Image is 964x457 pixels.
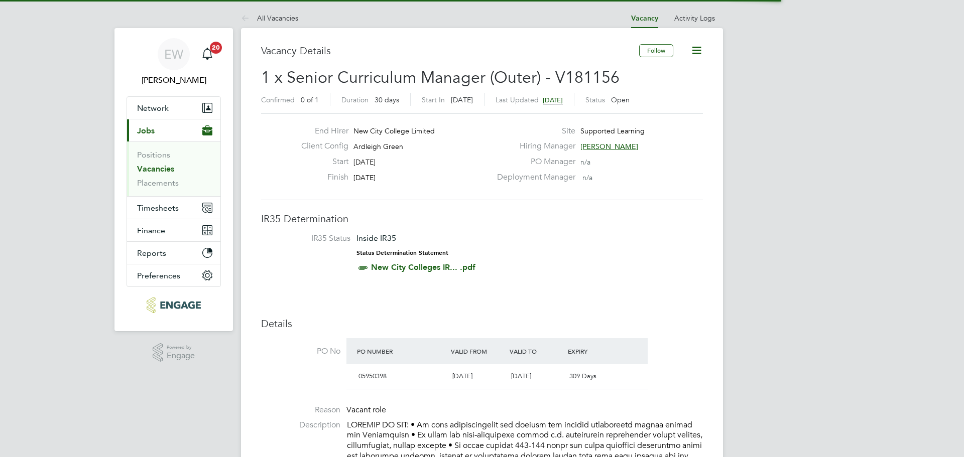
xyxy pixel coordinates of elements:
[261,317,703,330] h3: Details
[580,142,638,151] span: [PERSON_NAME]
[167,352,195,360] span: Engage
[353,173,376,182] span: [DATE]
[197,38,217,70] a: 20
[452,372,472,380] span: [DATE]
[371,262,475,272] a: New City Colleges IR... .pdf
[127,74,221,86] span: Ella Wratten
[127,141,220,196] div: Jobs
[114,28,233,331] nav: Main navigation
[565,342,624,360] div: Expiry
[674,14,715,23] a: Activity Logs
[261,420,340,430] label: Description
[448,342,507,360] div: Valid From
[631,14,658,23] a: Vacancy
[127,242,220,264] button: Reports
[346,405,386,415] span: Vacant role
[580,158,590,167] span: n/a
[293,141,348,151] label: Client Config
[137,178,179,188] a: Placements
[127,219,220,241] button: Finance
[639,44,673,57] button: Follow
[496,95,539,104] label: Last Updated
[167,343,195,352] span: Powered by
[358,372,387,380] span: 05950398
[137,126,155,135] span: Jobs
[127,38,221,86] a: EW[PERSON_NAME]
[137,248,166,258] span: Reports
[261,68,620,87] span: 1 x Senior Curriculum Manager (Outer) - V181156
[164,48,183,61] span: EW
[293,172,348,183] label: Finish
[127,119,220,141] button: Jobs
[261,95,295,104] label: Confirmed
[341,95,369,104] label: Duration
[137,271,180,280] span: Preferences
[147,297,200,313] img: blackstonerecruitment-logo-retina.png
[301,95,319,104] span: 0 of 1
[137,164,174,174] a: Vacancies
[137,203,179,213] span: Timesheets
[293,126,348,136] label: End Hirer
[451,95,473,104] span: [DATE]
[137,226,165,235] span: Finance
[491,157,575,167] label: PO Manager
[611,95,630,104] span: Open
[353,142,403,151] span: Ardleigh Green
[491,172,575,183] label: Deployment Manager
[210,42,222,54] span: 20
[491,141,575,151] label: Hiring Manager
[261,212,703,225] h3: IR35 Determination
[261,346,340,357] label: PO No
[569,372,596,380] span: 309 Days
[582,173,592,182] span: n/a
[356,233,396,243] span: Inside IR35
[422,95,445,104] label: Start In
[507,342,566,360] div: Valid To
[127,297,221,313] a: Go to home page
[241,14,298,23] a: All Vacancies
[354,342,448,360] div: PO Number
[353,158,376,167] span: [DATE]
[137,150,170,160] a: Positions
[261,405,340,415] label: Reason
[511,372,531,380] span: [DATE]
[293,157,348,167] label: Start
[356,249,448,256] strong: Status Determination Statement
[353,126,435,135] span: New City College Limited
[137,103,169,113] span: Network
[585,95,605,104] label: Status
[491,126,575,136] label: Site
[127,197,220,219] button: Timesheets
[375,95,399,104] span: 30 days
[580,126,645,135] span: Supported Learning
[127,264,220,286] button: Preferences
[127,97,220,119] button: Network
[271,233,350,244] label: IR35 Status
[543,96,563,104] span: [DATE]
[261,44,639,57] h3: Vacancy Details
[153,343,195,362] a: Powered byEngage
